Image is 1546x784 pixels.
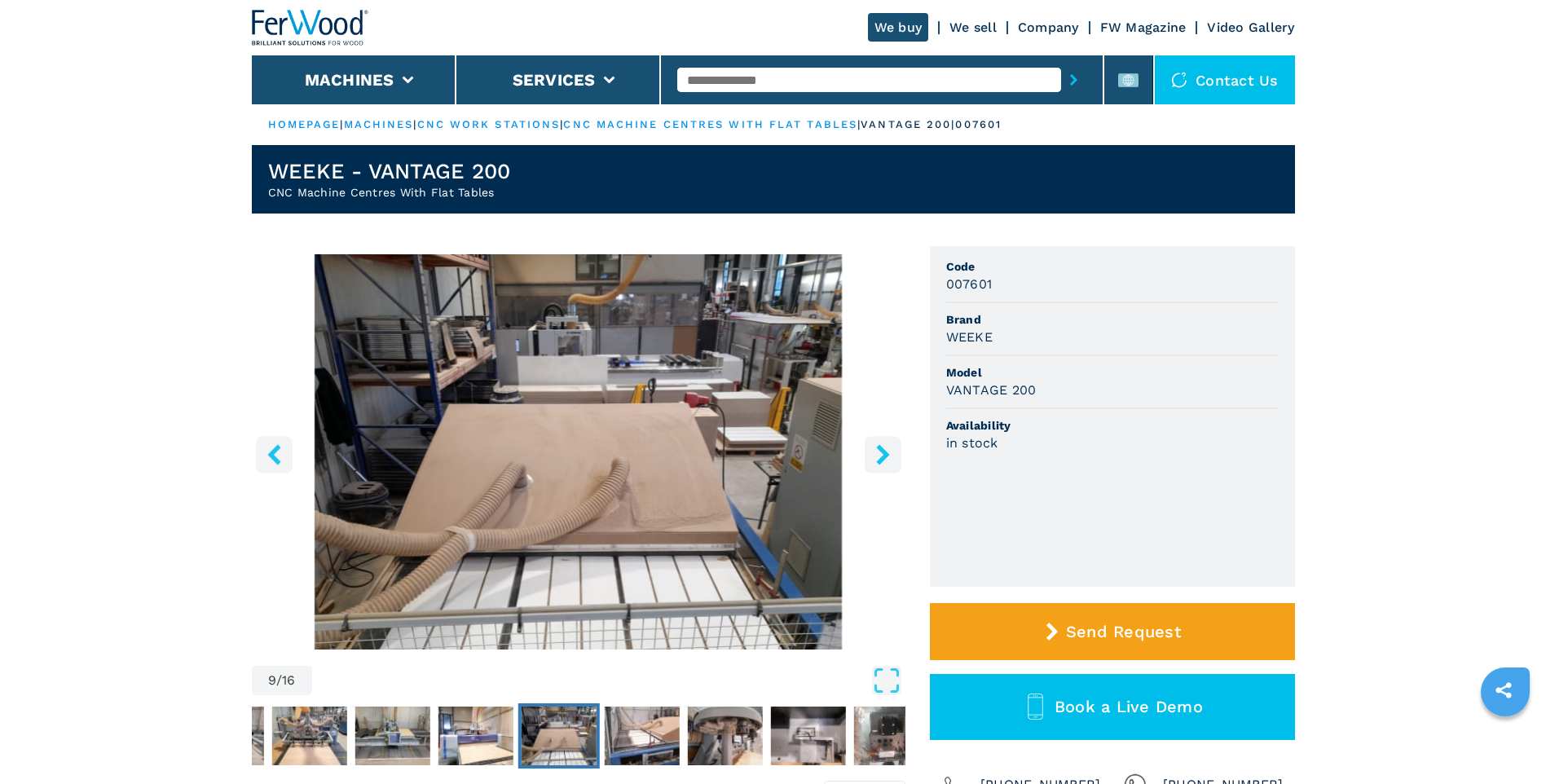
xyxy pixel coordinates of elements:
img: 5ef431dc78da61e9958b7fa09caef437 [687,707,762,765]
a: cnc work stations [417,118,561,130]
img: CNC Machine Centres With Flat Tables WEEKE VANTAGE 200 [252,254,905,650]
a: machines [344,118,414,130]
a: Video Gallery [1207,20,1294,35]
button: Go to Slide 5 [185,703,266,769]
button: Machines [305,70,394,90]
div: Contact us [1155,55,1295,104]
img: 41ea2084865f4396e327c50cc4e4a14a [271,707,346,765]
iframe: Chat [1477,711,1534,772]
span: Send Request [1066,622,1181,641]
a: sharethis [1483,670,1524,711]
span: | [413,118,416,130]
span: | [857,118,861,130]
span: 9 [268,674,276,687]
button: left-button [256,436,293,473]
button: Go to Slide 6 [268,703,350,769]
button: Services [513,70,596,90]
img: bfdd29c71d488a3cd70968de401b1b9c [188,707,263,765]
button: Go to Slide 9 [518,703,599,769]
button: Go to Slide 10 [601,703,682,769]
button: Open Fullscreen [316,666,901,695]
img: e72fecb71b4502c2c4e7143cd3600f43 [604,707,679,765]
img: 51ad358da20be34c4f2997105283d654 [521,707,596,765]
h3: WEEKE [946,328,993,346]
button: Go to Slide 8 [434,703,516,769]
h1: WEEKE - VANTAGE 200 [268,158,511,184]
img: c3374e042bd81f9bfeb9b7c00e1f0f25 [355,707,429,765]
img: c29f19b403495ec4b54e4226c027b2c5 [438,707,513,765]
button: Go to Slide 12 [767,703,848,769]
p: 007601 [955,117,1002,132]
span: 16 [282,674,296,687]
span: Code [946,258,1279,275]
button: Book a Live Demo [930,674,1295,740]
button: Send Request [930,603,1295,660]
div: Go to Slide 9 [252,254,905,650]
span: | [340,118,343,130]
a: We buy [868,13,929,42]
span: / [276,674,282,687]
span: Book a Live Demo [1055,697,1203,716]
a: HOMEPAGE [268,118,341,130]
h3: 007601 [946,275,993,293]
button: submit-button [1061,61,1086,99]
p: vantage 200 | [861,117,955,132]
button: right-button [865,436,901,473]
span: Model [946,364,1279,381]
span: | [560,118,563,130]
h2: CNC Machine Centres With Flat Tables [268,184,511,200]
img: 993607cb51c5acc2d28298e45d7deb85 [853,707,928,765]
a: Company [1018,20,1079,35]
span: Availability [946,417,1279,434]
span: Brand [946,311,1279,328]
button: Go to Slide 7 [351,703,433,769]
img: c2f5f3ab7dd817828662b74808f5ccd0 [770,707,845,765]
img: Contact us [1171,72,1187,88]
a: We sell [949,20,997,35]
a: FW Magazine [1100,20,1187,35]
h3: VANTAGE 200 [946,381,1037,399]
a: cnc machine centres with flat tables [563,118,857,130]
button: Go to Slide 13 [850,703,932,769]
button: Go to Slide 11 [684,703,765,769]
img: Ferwood [252,10,369,46]
h3: in stock [946,434,998,452]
